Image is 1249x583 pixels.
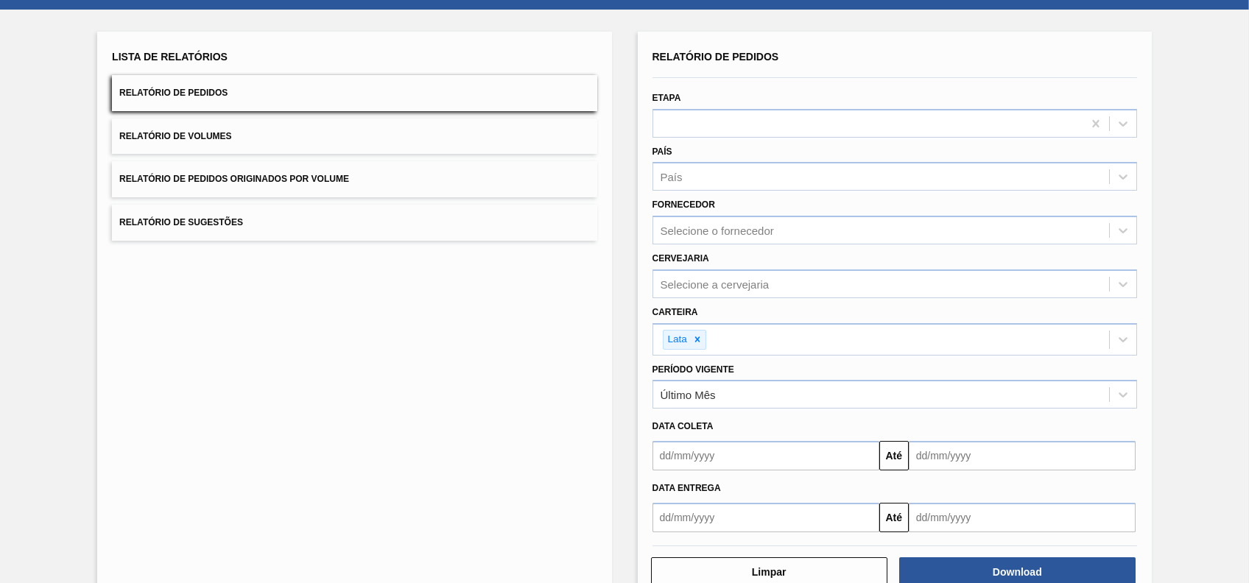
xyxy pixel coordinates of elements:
button: Relatório de Volumes [112,119,597,155]
div: Lata [664,331,689,349]
div: Selecione o fornecedor [661,225,774,237]
button: Até [879,503,909,532]
label: Cervejaria [652,253,709,264]
input: dd/mm/yyyy [652,441,879,470]
label: País [652,146,672,157]
button: Até [879,441,909,470]
div: Selecione a cervejaria [661,278,770,290]
input: dd/mm/yyyy [652,503,879,532]
span: Relatório de Pedidos [652,51,779,63]
input: dd/mm/yyyy [909,441,1136,470]
label: Etapa [652,93,681,103]
label: Fornecedor [652,199,715,210]
span: Relatório de Pedidos [119,88,228,98]
button: Relatório de Pedidos [112,75,597,111]
label: Período Vigente [652,364,734,375]
span: Relatório de Volumes [119,131,231,141]
button: Relatório de Pedidos Originados por Volume [112,161,597,197]
div: País [661,171,683,183]
span: Data Entrega [652,483,721,493]
div: Último Mês [661,389,716,401]
button: Relatório de Sugestões [112,205,597,241]
span: Relatório de Pedidos Originados por Volume [119,174,349,184]
span: Relatório de Sugestões [119,217,243,227]
span: Lista de Relatórios [112,51,228,63]
label: Carteira [652,307,698,317]
span: Data coleta [652,421,714,431]
input: dd/mm/yyyy [909,503,1136,532]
